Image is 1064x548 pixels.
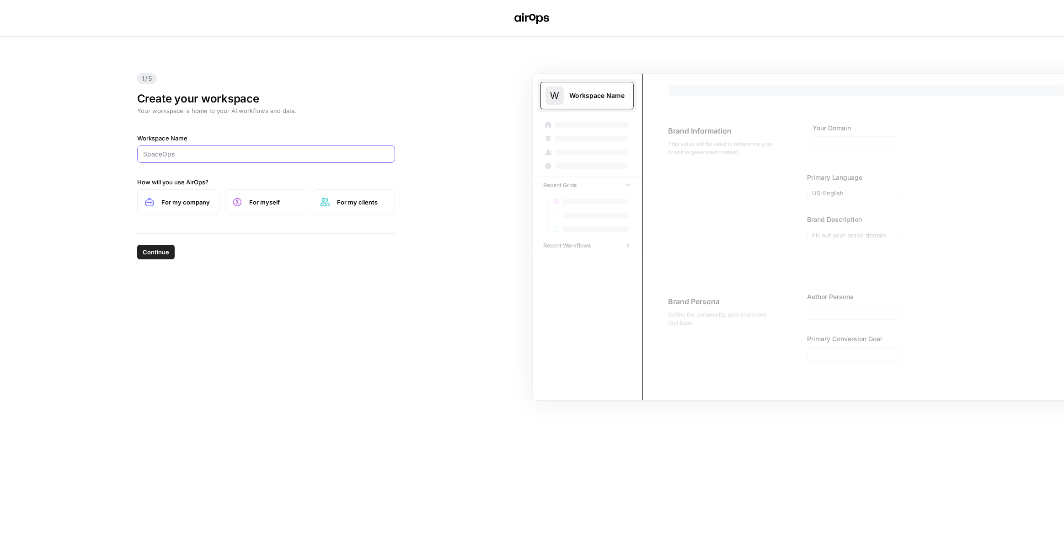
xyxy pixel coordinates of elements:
span: 1/5 [137,73,157,84]
span: For myself [249,198,299,207]
label: Workspace Name [137,134,395,143]
p: Your workspace is home to your AI workflows and data. [137,106,395,115]
button: Continue [137,245,175,259]
label: How will you use AirOps? [137,177,395,187]
input: SpaceOps [143,150,389,159]
h1: Create your workspace [137,91,395,106]
span: For my company [161,198,212,207]
span: W [550,89,559,102]
span: Continue [143,247,169,257]
span: For my clients [337,198,387,207]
